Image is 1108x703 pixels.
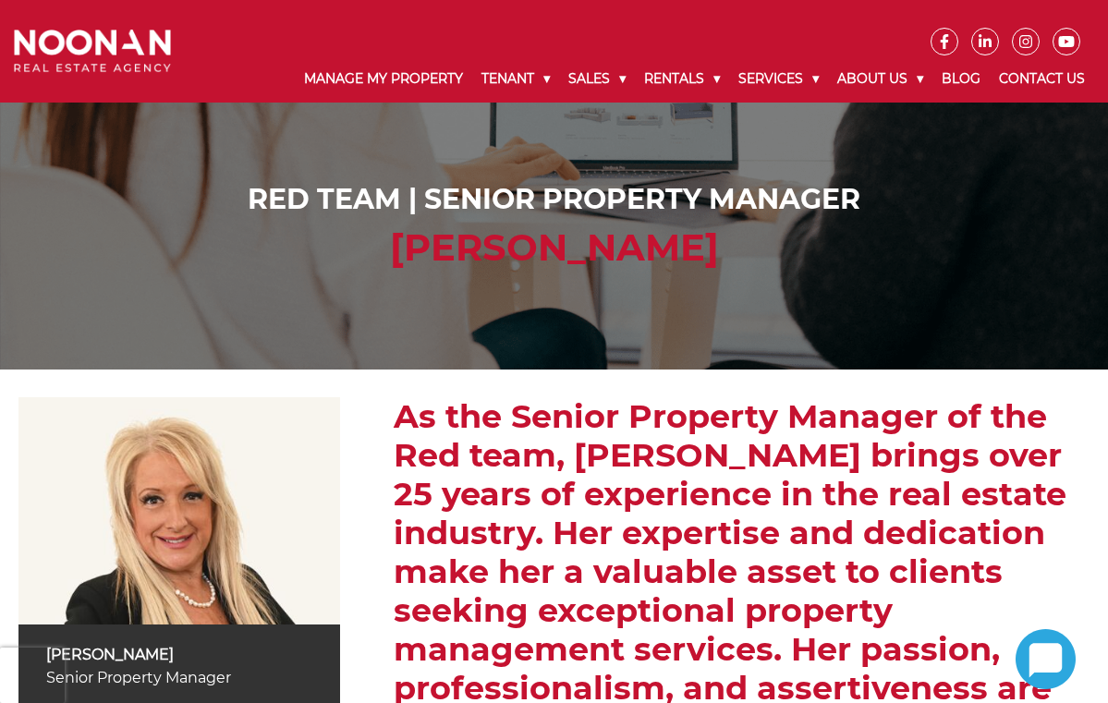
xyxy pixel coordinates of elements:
img: Anna Stratikopoulos [18,397,340,624]
a: About Us [828,55,932,103]
p: Senior Property Manager [46,666,312,689]
a: Tenant [472,55,559,103]
a: Blog [932,55,990,103]
a: Rentals [635,55,729,103]
a: Manage My Property [295,55,472,103]
p: [PERSON_NAME] [46,643,312,666]
a: Contact Us [990,55,1094,103]
h2: [PERSON_NAME] [18,225,1090,270]
img: Noonan Real Estate Agency [14,30,171,73]
h1: Red Team | Senior Property Manager [18,183,1090,216]
a: Services [729,55,828,103]
a: Sales [559,55,635,103]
